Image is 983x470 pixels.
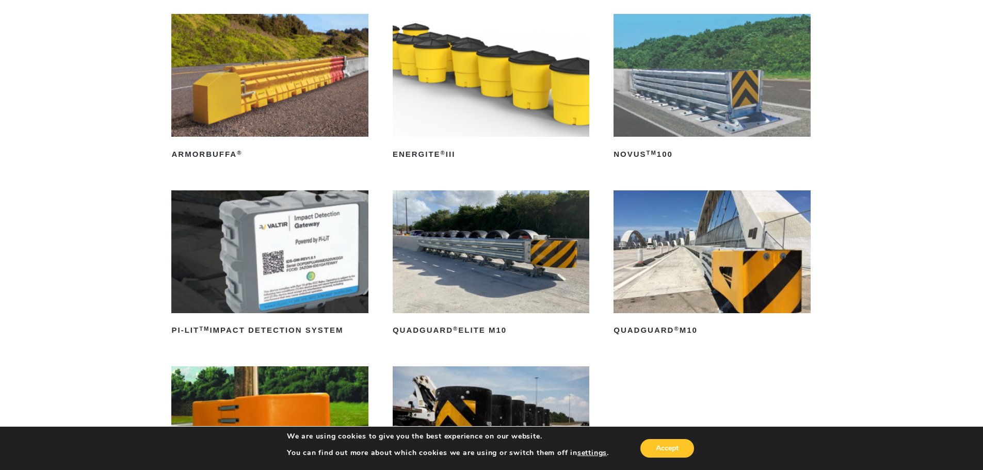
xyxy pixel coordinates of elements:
[441,150,446,156] sup: ®
[171,14,368,163] a: ArmorBuffa®
[647,150,657,156] sup: TM
[640,439,694,458] button: Accept
[577,448,607,458] button: settings
[393,14,589,163] a: ENERGITE®III
[393,190,589,339] a: QuadGuard®Elite M10
[614,322,810,339] h2: QuadGuard M10
[287,432,609,441] p: We are using cookies to give you the best experience on our website.
[614,146,810,163] h2: NOVUS 100
[674,326,679,332] sup: ®
[614,190,810,339] a: QuadGuard®M10
[199,326,210,332] sup: TM
[453,326,458,332] sup: ®
[171,146,368,163] h2: ArmorBuffa
[287,448,609,458] p: You can find out more about which cookies we are using or switch them off in .
[393,146,589,163] h2: ENERGITE III
[171,190,368,339] a: PI-LITTMImpact Detection System
[237,150,242,156] sup: ®
[614,14,810,163] a: NOVUSTM100
[393,322,589,339] h2: QuadGuard Elite M10
[171,322,368,339] h2: PI-LIT Impact Detection System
